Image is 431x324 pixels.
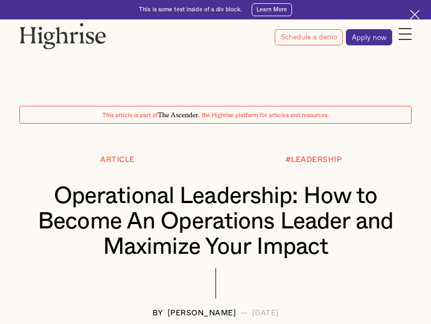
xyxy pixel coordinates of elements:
div: — [240,309,248,318]
div: [PERSON_NAME] [168,309,237,318]
h1: Operational Leadership: How to Become An Operations Leader and Maximize Your Impact [36,184,395,260]
a: Schedule a demo [275,29,343,45]
img: Highrise logo [19,23,106,49]
div: #LEADERSHIP [286,156,342,164]
span: The Ascender [158,110,198,117]
img: Cross icon [410,10,420,19]
span: , the Highrise platform for articles and resources. [198,113,329,118]
a: Apply now [346,29,392,45]
div: BY [152,309,163,318]
div: This is some text inside of a div block. [139,6,242,13]
span: This article is part of [102,113,158,118]
div: Article [100,156,135,164]
a: Learn More [252,3,292,16]
div: [DATE] [252,309,279,318]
